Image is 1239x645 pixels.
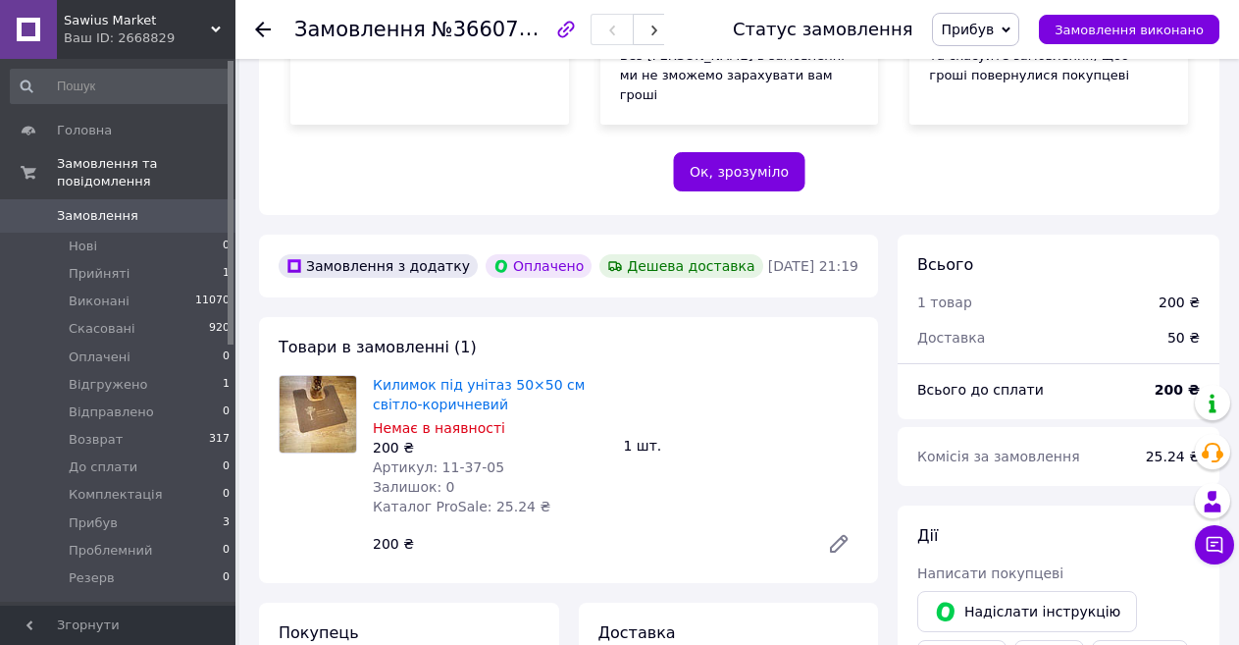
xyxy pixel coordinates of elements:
span: Оплачені [69,349,130,366]
span: Прийняті [69,265,129,283]
span: 1 [223,376,230,394]
span: Замовлення [57,207,138,225]
span: Товари в замовленні (1) [279,338,477,356]
span: Головна [57,122,112,139]
span: Резерв [69,569,115,587]
span: Sawius Market [64,12,211,29]
span: 0 [223,403,230,421]
span: Всього [917,255,973,274]
span: Замовлення та повідомлення [57,155,235,190]
span: Каталог ProSale: 25.24 ₴ [373,499,550,514]
span: 0 [223,542,230,560]
div: 200 ₴ [373,438,608,457]
input: Пошук [10,69,232,104]
span: 1 товар [917,295,972,310]
span: Артикул: 11-37-05 [373,459,504,475]
time: [DATE] 21:19 [768,258,858,274]
span: №366077368 [432,17,571,41]
div: Повернутися назад [255,20,271,39]
span: Проблемний [69,542,153,560]
div: 50 ₴ [1156,316,1212,359]
span: Возврат [69,431,123,449]
span: 3 [223,514,230,532]
span: До сплати [69,458,137,476]
div: Оплачено [486,254,592,278]
span: 920 [209,320,230,338]
button: Ок, зрозуміло [673,152,805,191]
div: 1 шт. [616,432,867,459]
span: Дії [917,526,938,545]
div: Дешева доставка [599,254,762,278]
span: Немає в наявності [373,420,505,436]
span: Виконані [69,293,129,310]
span: Замовлення виконано [1055,23,1204,37]
span: Покупець [279,623,359,642]
span: 0 [223,569,230,587]
button: Замовлення виконано [1039,15,1219,44]
span: 11070 [195,293,230,310]
span: 1 [223,265,230,283]
button: Надіслати інструкцію [917,591,1137,632]
span: Залишок: 0 [373,479,455,495]
span: 0 [223,349,230,366]
span: Скасовані [69,320,135,338]
div: 200 ₴ [365,530,811,558]
span: Доставка [917,330,985,346]
span: Прибув [69,514,118,532]
span: Замовлення [294,18,426,41]
span: 0 [223,238,230,255]
span: Всього до сплати [917,382,1044,398]
span: Нові [69,238,97,255]
span: Відгружено [69,376,147,394]
div: Ваш ID: 2668829 [64,29,235,47]
a: Килимок під унітаз 50×50 см світло-коричневий [373,377,585,412]
div: Статус замовлення [733,20,913,39]
b: 200 ₴ [1155,382,1200,398]
span: Прибув [941,22,994,37]
img: Килимок під унітаз 50×50 см світло-коричневий [280,376,356,453]
button: Чат з покупцем [1195,525,1234,564]
span: Комплектація [69,486,162,504]
span: 0 [223,486,230,504]
span: Написати покупцеві [917,565,1063,581]
div: 200 ₴ [1159,293,1200,312]
a: Редагувати [819,524,858,564]
span: Відправлено [69,403,154,421]
span: 317 [209,431,230,449]
span: 25.24 ₴ [1146,449,1200,464]
div: Без [PERSON_NAME] в замовленні ми не зможемо зарахувати вам гроші [620,46,859,105]
span: Доставка [598,623,676,642]
div: Замовлення з додатку [279,254,478,278]
span: 0 [223,458,230,476]
span: Комісія за замовлення [917,449,1080,464]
